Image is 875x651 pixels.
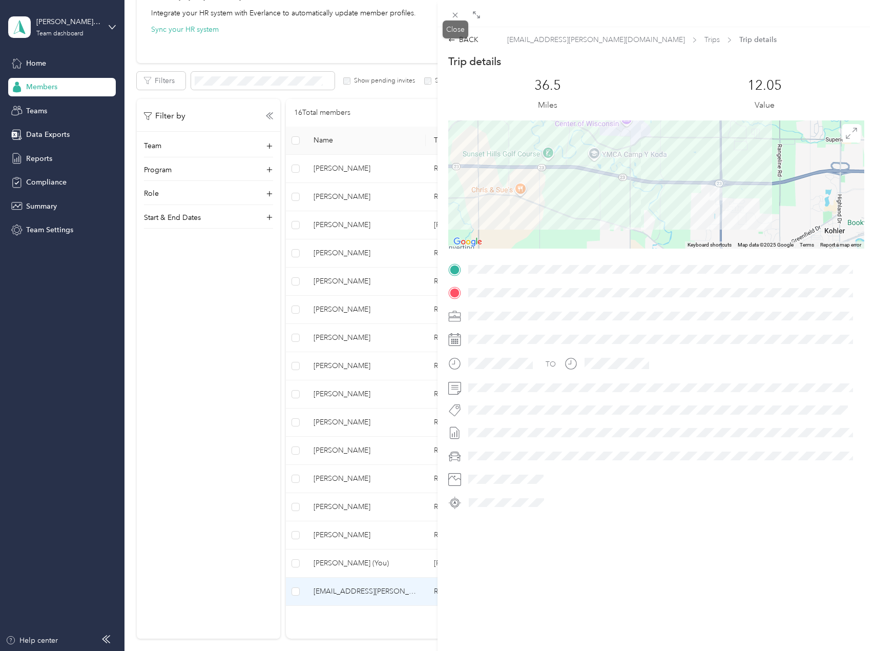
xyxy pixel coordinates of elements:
p: 12.05 [747,77,782,94]
a: Report a map error [820,242,861,248]
span: Trip details [739,34,777,45]
span: Trips [704,34,720,45]
button: Keyboard shortcuts [687,241,732,249]
p: Miles [538,99,557,112]
span: Map data ©2025 Google [738,242,794,248]
div: Close [443,21,468,38]
img: Google [451,235,485,249]
p: Value [755,99,775,112]
p: Trip details [448,54,501,69]
a: Terms (opens in new tab) [800,242,814,248]
div: BACK [448,34,478,45]
iframe: Everlance-gr Chat Button Frame [818,594,875,651]
a: Open this area in Google Maps (opens a new window) [451,235,485,249]
div: TO [546,359,556,370]
p: 36.5 [534,77,561,94]
span: [EMAIL_ADDRESS][PERSON_NAME][DOMAIN_NAME] [507,34,685,45]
